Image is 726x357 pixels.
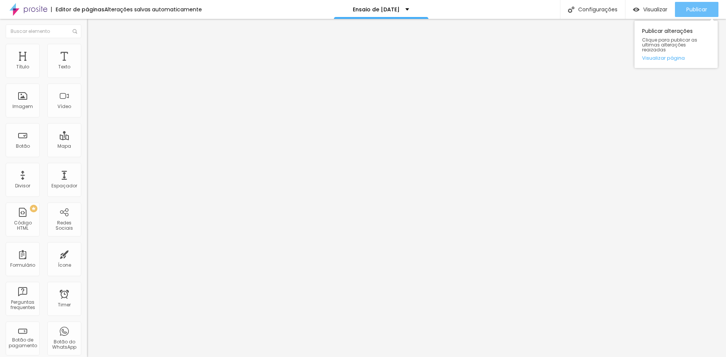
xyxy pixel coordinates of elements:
[49,220,79,231] div: Redes Sociais
[49,339,79,350] div: Botão do WhatsApp
[57,104,71,109] div: Vídeo
[686,6,707,12] span: Publicar
[625,2,675,17] button: Visualizar
[633,6,639,13] img: view-1.svg
[8,300,37,311] div: Perguntas frequentes
[87,19,726,357] iframe: Editor
[8,337,37,348] div: Botão de pagamento
[675,2,718,17] button: Publicar
[12,104,33,109] div: Imagem
[643,6,667,12] span: Visualizar
[353,7,400,12] p: Ensaio de [DATE]
[15,183,30,189] div: Divisor
[634,21,718,68] div: Publicar alterações
[104,7,202,12] div: Alterações salvas automaticamente
[51,183,77,189] div: Espaçador
[642,37,710,53] span: Clique para publicar as ultimas alterações reaizadas
[16,144,30,149] div: Botão
[10,263,35,268] div: Formulário
[51,7,104,12] div: Editor de páginas
[58,64,70,70] div: Texto
[16,64,29,70] div: Título
[73,29,77,34] img: Icone
[58,302,71,308] div: Timer
[6,25,81,38] input: Buscar elemento
[642,56,710,60] a: Visualizar página
[57,144,71,149] div: Mapa
[568,6,574,13] img: Icone
[58,263,71,268] div: Ícone
[8,220,37,231] div: Código HTML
